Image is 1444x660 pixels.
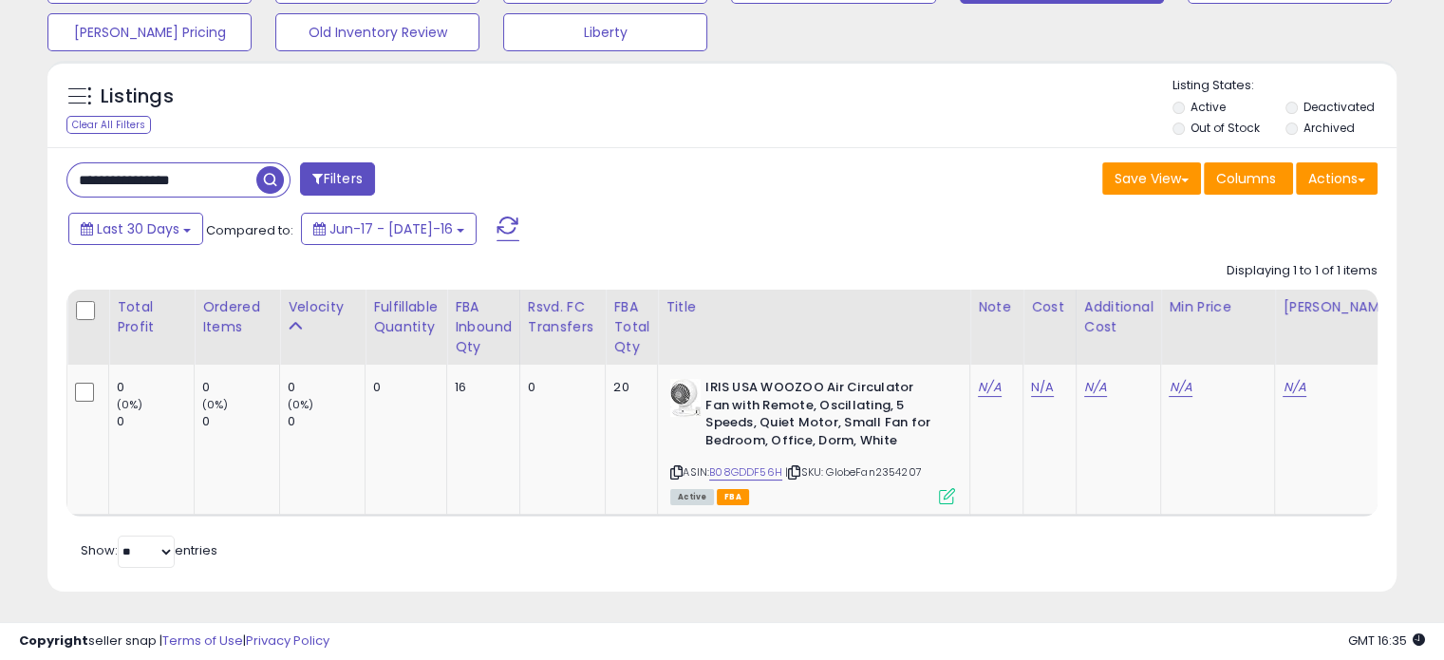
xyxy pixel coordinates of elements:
span: Columns [1216,169,1276,188]
div: Total Profit [117,297,186,337]
a: Terms of Use [162,632,243,650]
button: Liberty [503,13,707,51]
div: [PERSON_NAME] [1283,297,1396,317]
a: N/A [1169,378,1191,397]
span: | SKU: GlobeFan2354207 [785,464,922,480]
label: Active [1191,99,1226,115]
a: B08GDDF56H [709,464,782,481]
a: N/A [1283,378,1305,397]
div: FBA Total Qty [613,297,649,357]
div: 0 [117,379,194,396]
div: Fulfillable Quantity [373,297,439,337]
span: Jun-17 - [DATE]-16 [329,219,453,238]
span: Show: entries [81,541,217,559]
div: 0 [202,413,279,430]
div: 0 [117,413,194,430]
a: N/A [1084,378,1107,397]
div: Min Price [1169,297,1266,317]
button: [PERSON_NAME] Pricing [47,13,252,51]
div: 0 [288,413,365,430]
span: 2025-08-17 16:35 GMT [1348,632,1425,650]
small: (0%) [202,397,229,412]
button: Filters [300,162,374,196]
img: 41vt8OhoaLL._SL40_.jpg [670,379,701,417]
button: Save View [1102,162,1201,195]
div: 0 [288,379,365,396]
span: Compared to: [206,221,293,239]
h5: Listings [101,84,174,110]
div: 0 [202,379,279,396]
div: Clear All Filters [66,116,151,134]
small: (0%) [288,397,314,412]
a: N/A [1031,378,1054,397]
div: Displaying 1 to 1 of 1 items [1227,262,1378,280]
div: Title [666,297,962,317]
button: Jun-17 - [DATE]-16 [301,213,477,245]
div: 16 [455,379,505,396]
p: Listing States: [1172,77,1397,95]
div: Rsvd. FC Transfers [528,297,598,337]
div: 0 [528,379,591,396]
div: Additional Cost [1084,297,1153,337]
div: ASIN: [670,379,955,502]
button: Columns [1204,162,1293,195]
a: Privacy Policy [246,632,329,650]
div: 0 [373,379,432,396]
button: Actions [1296,162,1378,195]
button: Old Inventory Review [275,13,479,51]
a: N/A [978,378,1001,397]
div: seller snap | | [19,632,329,651]
span: FBA [717,489,749,505]
div: FBA inbound Qty [455,297,512,357]
div: Note [978,297,1015,317]
label: Out of Stock [1191,120,1260,136]
label: Deactivated [1303,99,1374,115]
b: IRIS USA WOOZOO Air Circulator Fan with Remote, Oscillating, 5 Speeds, Quiet Motor, Small Fan for... [705,379,936,454]
span: All listings currently available for purchase on Amazon [670,489,714,505]
div: Cost [1031,297,1068,317]
small: (0%) [117,397,143,412]
label: Archived [1303,120,1354,136]
div: Ordered Items [202,297,272,337]
button: Last 30 Days [68,213,203,245]
div: 20 [613,379,643,396]
strong: Copyright [19,632,88,650]
div: Velocity [288,297,357,317]
span: Last 30 Days [97,219,179,238]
